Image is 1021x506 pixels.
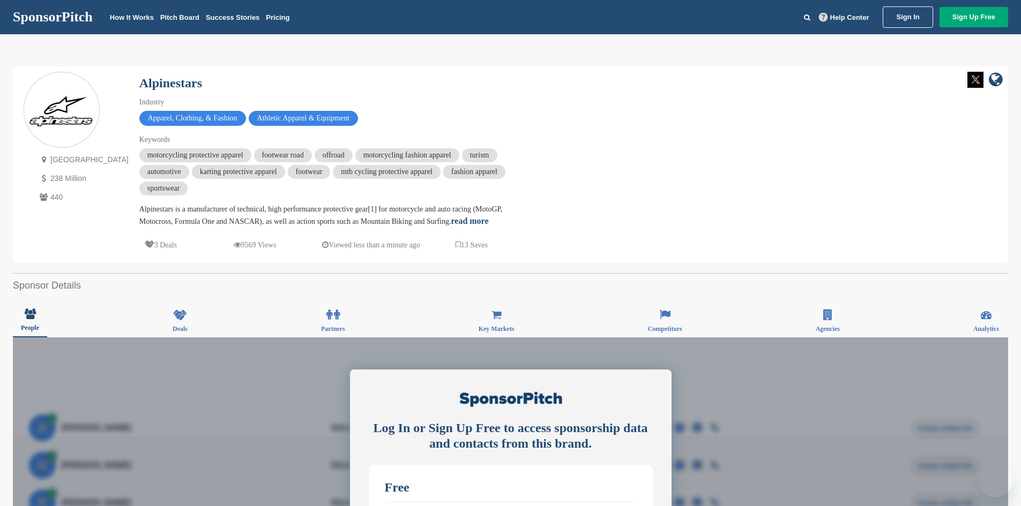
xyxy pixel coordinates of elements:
span: Key Markets [479,326,515,332]
span: Analytics [973,326,999,332]
a: Pricing [266,13,289,21]
a: Success Stories [206,13,259,21]
span: motorcycling protective apparel [139,148,251,162]
a: How It Works [110,13,154,21]
span: Partners [321,326,345,332]
a: Sign Up Free [940,7,1008,27]
div: Log In or Sign Up Free to access sponsorship data and contacts from this brand. [369,420,653,451]
p: 440 [37,191,129,204]
span: footwear [288,165,331,179]
div: Alpinestars is a manufacturer of technical, high performance protective gear[1] for motorcycle an... [139,203,515,228]
span: Agencies [816,326,840,332]
span: footwear road [254,148,312,162]
a: company link [989,72,1003,89]
p: 9569 Views [234,238,277,252]
img: Twitter white [967,72,983,88]
h2: Sponsor Details [13,278,1008,293]
img: Sponsorpitch & Alpinestars [24,90,99,131]
p: 13 Saves [456,238,488,252]
a: Alpinestars [139,76,202,90]
a: read more [451,216,488,225]
span: motorcycling fashion apparel [355,148,459,162]
a: Pitch Board [160,13,199,21]
span: mtb cycling protective apparel [333,165,441,179]
p: 238 Million [37,172,129,185]
span: People [21,324,39,331]
div: Keywords [139,134,515,146]
span: fashion apparel [443,165,505,179]
p: [GEOGRAPHIC_DATA] [37,153,129,167]
iframe: Button to launch messaging window [978,463,1012,497]
span: Deals [173,326,188,332]
a: Sign In [883,6,933,28]
div: Industry [139,96,515,108]
div: Free [385,481,637,494]
span: karting protective apparel [192,165,285,179]
span: offroad [315,148,353,162]
a: Help Center [817,11,871,24]
span: turism [462,148,497,162]
span: automotive [139,165,189,179]
span: sportswear [139,182,188,195]
p: 3 Deals [145,238,177,252]
p: Viewed less than a minute ago [322,238,420,252]
span: Athletic Apparel & Equipment [249,111,358,126]
span: Competitors [648,326,682,332]
span: Apparel, Clothing, & Fashion [139,111,246,126]
a: SponsorPitch [13,10,93,24]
